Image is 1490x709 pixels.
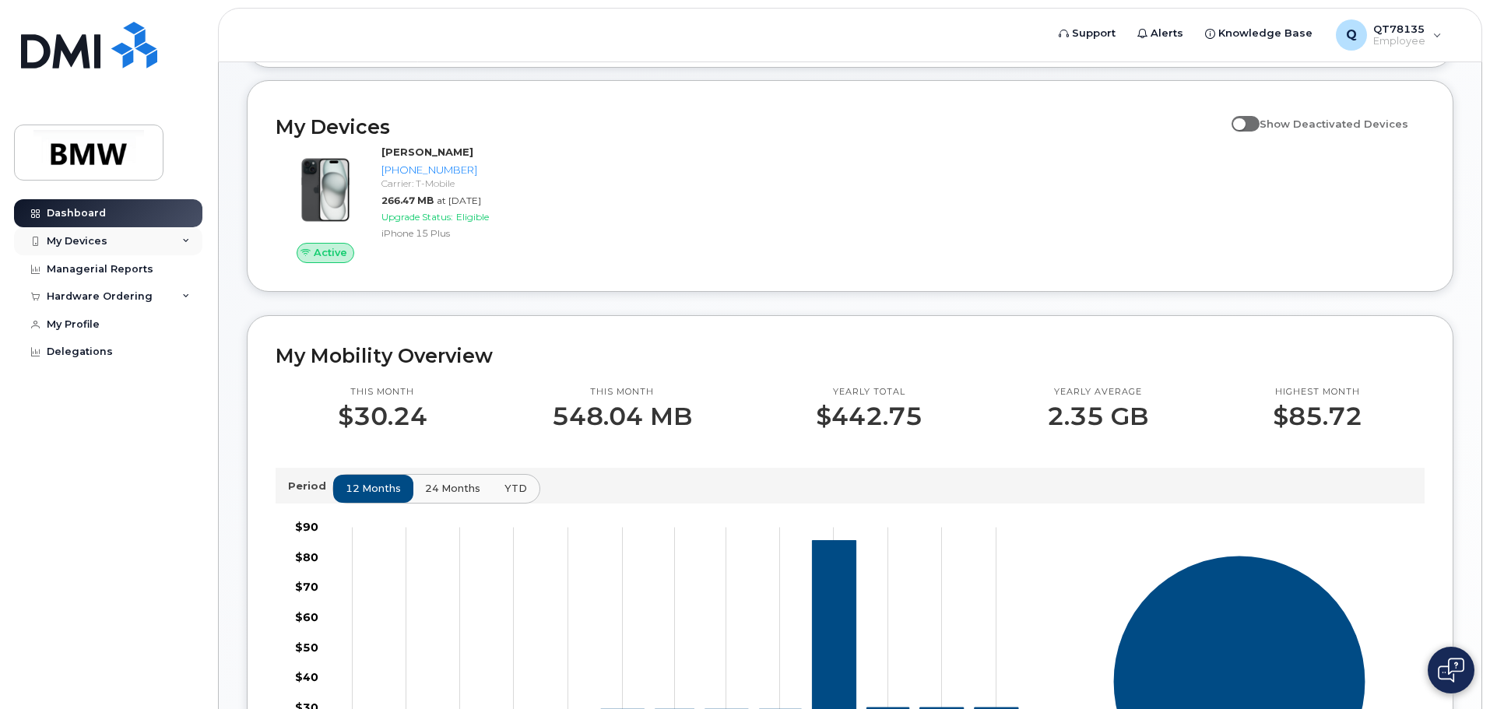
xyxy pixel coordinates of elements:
[1273,386,1362,398] p: Highest month
[1126,18,1194,49] a: Alerts
[381,195,434,206] span: 266.47 MB
[1151,26,1183,41] span: Alerts
[816,402,922,430] p: $442.75
[295,580,318,594] tspan: $70
[295,610,318,624] tspan: $60
[816,386,922,398] p: Yearly total
[1047,402,1148,430] p: 2.35 GB
[381,211,453,223] span: Upgrade Status:
[338,386,427,398] p: This month
[456,211,489,223] span: Eligible
[295,670,318,684] tspan: $40
[381,177,543,190] div: Carrier: T-Mobile
[1346,26,1357,44] span: Q
[276,344,1425,367] h2: My Mobility Overview
[552,386,692,398] p: This month
[314,245,347,260] span: Active
[1373,35,1425,47] span: Employee
[1325,19,1453,51] div: QT78135
[1047,386,1148,398] p: Yearly average
[338,402,427,430] p: $30.24
[1260,118,1408,130] span: Show Deactivated Devices
[1232,109,1244,121] input: Show Deactivated Devices
[276,145,549,263] a: Active[PERSON_NAME][PHONE_NUMBER]Carrier: T-Mobile266.47 MBat [DATE]Upgrade Status:EligibleiPhone...
[288,153,363,227] img: iPhone_15_Black.png
[1273,402,1362,430] p: $85.72
[295,549,318,563] tspan: $80
[552,402,692,430] p: 548.04 MB
[381,226,543,240] div: iPhone 15 Plus
[1373,23,1425,35] span: QT78135
[276,115,1224,139] h2: My Devices
[1218,26,1313,41] span: Knowledge Base
[425,481,480,496] span: 24 months
[1072,26,1116,41] span: Support
[381,146,473,158] strong: [PERSON_NAME]
[1194,18,1323,49] a: Knowledge Base
[1438,658,1464,683] img: Open chat
[504,481,527,496] span: YTD
[295,520,318,534] tspan: $90
[288,479,332,493] p: Period
[381,163,543,177] div: [PHONE_NUMBER]
[295,640,318,654] tspan: $50
[437,195,481,206] span: at [DATE]
[1048,18,1126,49] a: Support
